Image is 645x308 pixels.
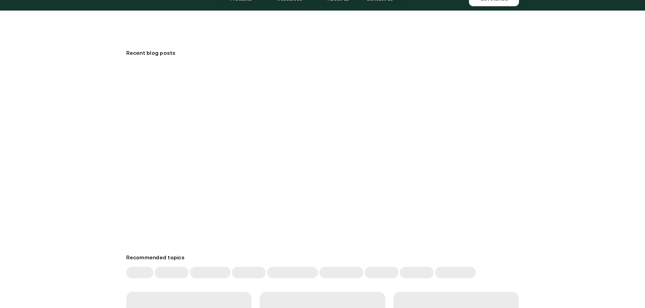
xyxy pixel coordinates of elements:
[126,47,519,58] h3: Recent blog posts
[365,267,399,278] span: ‌
[267,267,318,278] span: ‌
[190,267,231,278] span: ‌
[319,267,363,278] span: ‌
[126,267,153,278] span: ‌
[155,267,189,278] span: ‌
[232,267,266,278] span: ‌
[435,267,476,278] span: ‌
[126,252,519,263] h3: Recommended topics
[400,267,434,278] span: ‌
